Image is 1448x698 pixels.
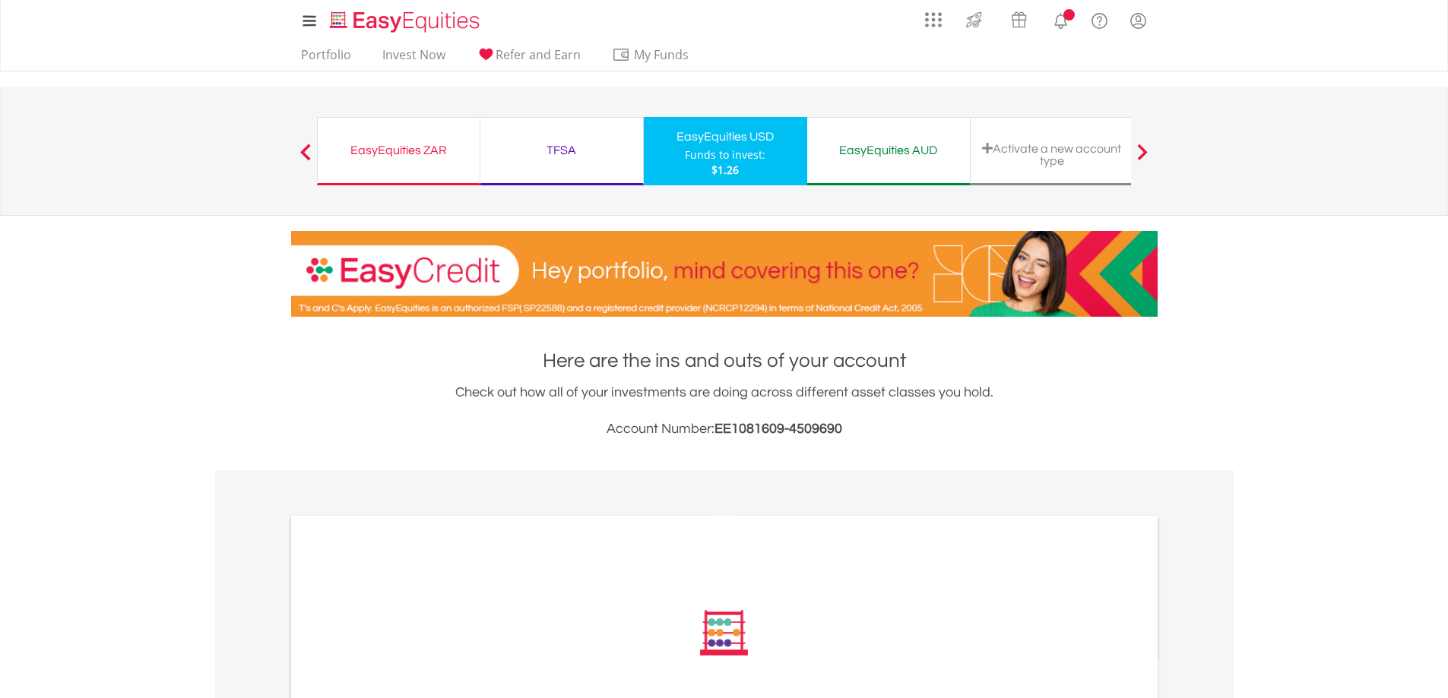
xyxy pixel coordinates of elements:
[996,4,1041,32] a: Vouchers
[376,47,452,71] a: Invest Now
[711,163,739,177] span: $1.26
[295,47,357,71] a: Portfolio
[291,347,1158,374] h1: Here are the ins and outs of your account
[915,4,952,28] a: AppsGrid
[291,382,1158,440] div: Check out how all of your investments are doing across different asset classes you hold.
[925,11,942,28] img: grid-menu-icon.svg
[1006,8,1031,32] img: vouchers-v2.svg
[653,126,798,147] div: EasyEquities USD
[816,140,961,161] div: EasyEquities AUD
[685,147,765,163] div: Funds to invest:
[327,140,471,161] div: EasyEquities ZAR
[1080,4,1119,34] a: FAQ's and Support
[962,8,987,32] img: thrive-v2.svg
[496,46,581,63] span: Refer and Earn
[327,9,486,34] img: EasyEquities_Logo.png
[714,422,842,436] span: EE1081609-4509690
[471,47,587,71] a: Refer and Earn
[612,45,711,65] span: My Funds
[324,4,486,34] a: Home page
[1041,4,1080,34] a: Notifications
[291,231,1158,317] img: EasyCredit Promotion Banner
[980,142,1124,167] div: Activate a new account type
[490,140,634,161] div: TFSA
[1119,4,1158,37] a: My Profile
[291,418,1158,440] h3: Account Number:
